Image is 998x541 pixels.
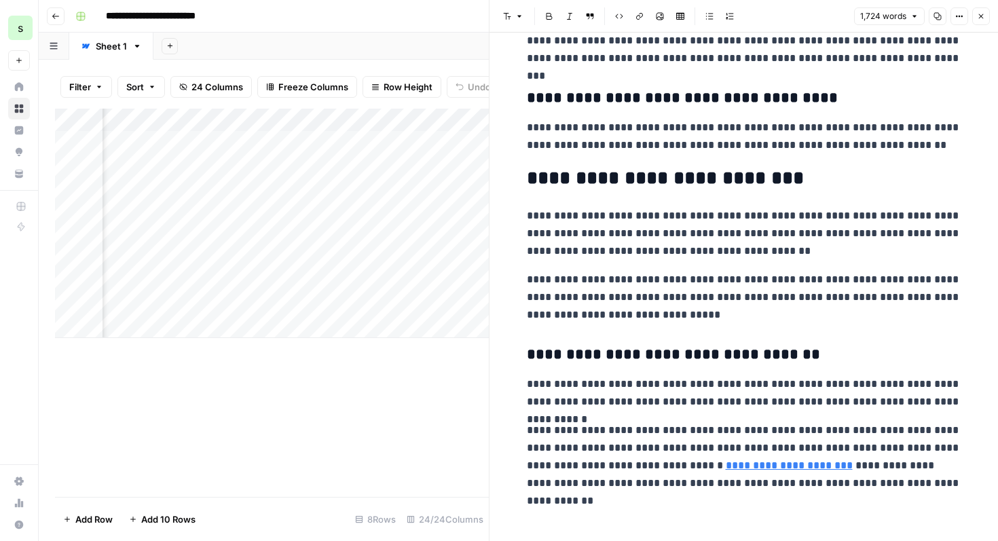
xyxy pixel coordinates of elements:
[126,80,144,94] span: Sort
[363,76,441,98] button: Row Height
[60,76,112,98] button: Filter
[8,163,30,185] a: Your Data
[257,76,357,98] button: Freeze Columns
[8,119,30,141] a: Insights
[191,80,243,94] span: 24 Columns
[8,492,30,514] a: Usage
[278,80,348,94] span: Freeze Columns
[8,141,30,163] a: Opportunities
[121,508,204,530] button: Add 10 Rows
[141,512,196,526] span: Add 10 Rows
[854,7,925,25] button: 1,724 words
[8,514,30,536] button: Help + Support
[55,508,121,530] button: Add Row
[8,11,30,45] button: Workspace: saasgenie
[96,39,127,53] div: Sheet 1
[401,508,489,530] div: 24/24 Columns
[350,508,401,530] div: 8 Rows
[447,76,500,98] button: Undo
[69,33,153,60] a: Sheet 1
[18,20,23,36] span: s
[117,76,165,98] button: Sort
[8,76,30,98] a: Home
[384,80,432,94] span: Row Height
[170,76,252,98] button: 24 Columns
[8,470,30,492] a: Settings
[468,80,491,94] span: Undo
[860,10,906,22] span: 1,724 words
[75,512,113,526] span: Add Row
[69,80,91,94] span: Filter
[8,98,30,119] a: Browse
